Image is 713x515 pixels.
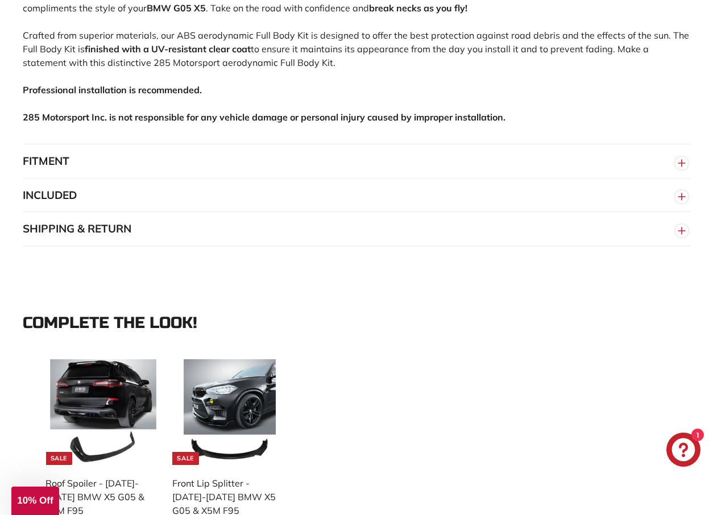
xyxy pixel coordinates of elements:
button: SHIPPING & RETURN [23,212,690,246]
button: INCLUDED [23,178,690,213]
button: FITMENT [23,144,690,178]
div: 10% Off [11,487,59,515]
div: Complete the look! [23,314,690,332]
strong: BMW G05 X5 [147,2,206,14]
inbox-online-store-chat: Shopify online store chat [663,433,704,470]
span: 10% Off [17,495,53,506]
strong: Professional installation is recommended. 285 Motorsport Inc. is not responsible for any vehicle ... [23,84,505,123]
strong: break necks as you fly! [369,2,467,14]
div: Sale [46,452,72,465]
div: Sale [172,452,198,465]
strong: finished with a UV-resistant clear coat [85,43,251,55]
